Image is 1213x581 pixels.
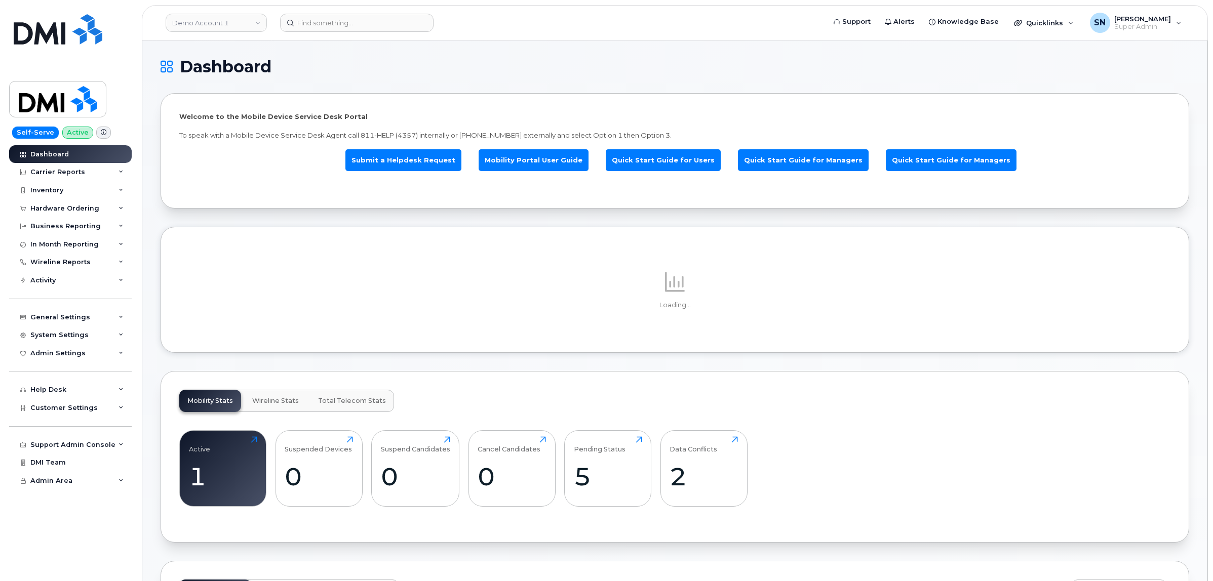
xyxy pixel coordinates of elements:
[574,436,625,453] div: Pending Status
[285,436,353,501] a: Suspended Devices0
[189,436,257,501] a: Active1
[189,462,257,491] div: 1
[886,149,1016,171] a: Quick Start Guide for Managers
[252,397,299,405] span: Wireline Stats
[285,436,352,453] div: Suspended Devices
[738,149,869,171] a: Quick Start Guide for Managers
[478,462,546,491] div: 0
[606,149,721,171] a: Quick Start Guide for Users
[478,436,540,453] div: Cancel Candidates
[574,462,642,491] div: 5
[318,397,386,405] span: Total Telecom Stats
[381,436,450,453] div: Suspend Candidates
[189,436,210,453] div: Active
[381,436,450,501] a: Suspend Candidates0
[381,462,450,491] div: 0
[574,436,642,501] a: Pending Status5
[670,462,738,491] div: 2
[670,436,717,453] div: Data Conflicts
[285,462,353,491] div: 0
[180,59,271,74] span: Dashboard
[345,149,461,171] a: Submit a Helpdesk Request
[179,301,1170,310] p: Loading...
[478,436,546,501] a: Cancel Candidates0
[179,112,1170,121] p: Welcome to the Mobile Device Service Desk Portal
[179,131,1170,140] p: To speak with a Mobile Device Service Desk Agent call 811-HELP (4357) internally or [PHONE_NUMBER...
[479,149,589,171] a: Mobility Portal User Guide
[670,436,738,501] a: Data Conflicts2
